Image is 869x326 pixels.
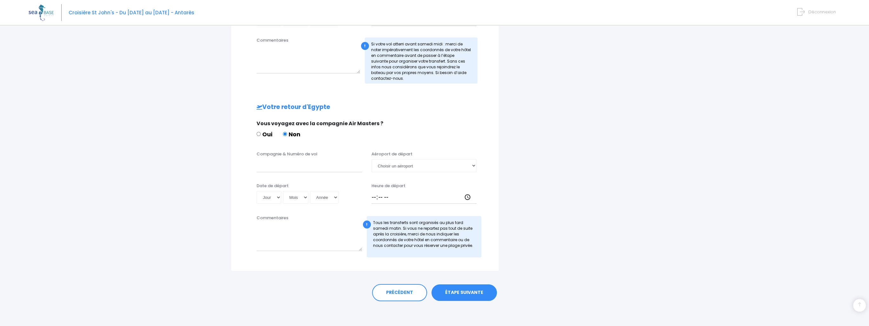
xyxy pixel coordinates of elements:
label: Commentaires [257,37,288,44]
h2: Votre retour d'Egypte [244,104,486,111]
div: Tous les transferts sont organisés au plus tard samedi matin. Si vous ne repartez pas tout de sui... [367,216,482,257]
span: Vous voyagez avec la compagnie Air Masters ? [257,120,383,127]
input: Non [283,132,287,136]
label: Heure de départ [371,183,405,189]
a: ÉTAPE SUIVANTE [431,284,497,301]
label: Non [283,130,300,139]
label: Aéroport de départ [371,151,412,157]
label: Commentaires [257,215,288,221]
div: ! [361,42,369,50]
span: Croisière St John's - Du [DATE] au [DATE] - Antarès [69,9,194,16]
label: Date de départ [257,183,289,189]
input: Oui [257,132,261,136]
label: Oui [257,130,272,139]
div: ! [363,221,371,228]
a: PRÉCÉDENT [372,284,427,301]
div: Si votre vol atterri avant samedi midi : merci de noter impérativement les coordonnés de votre hô... [365,37,478,84]
span: Déconnexion [808,9,836,15]
label: Compagnie & Numéro de vol [257,151,318,157]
